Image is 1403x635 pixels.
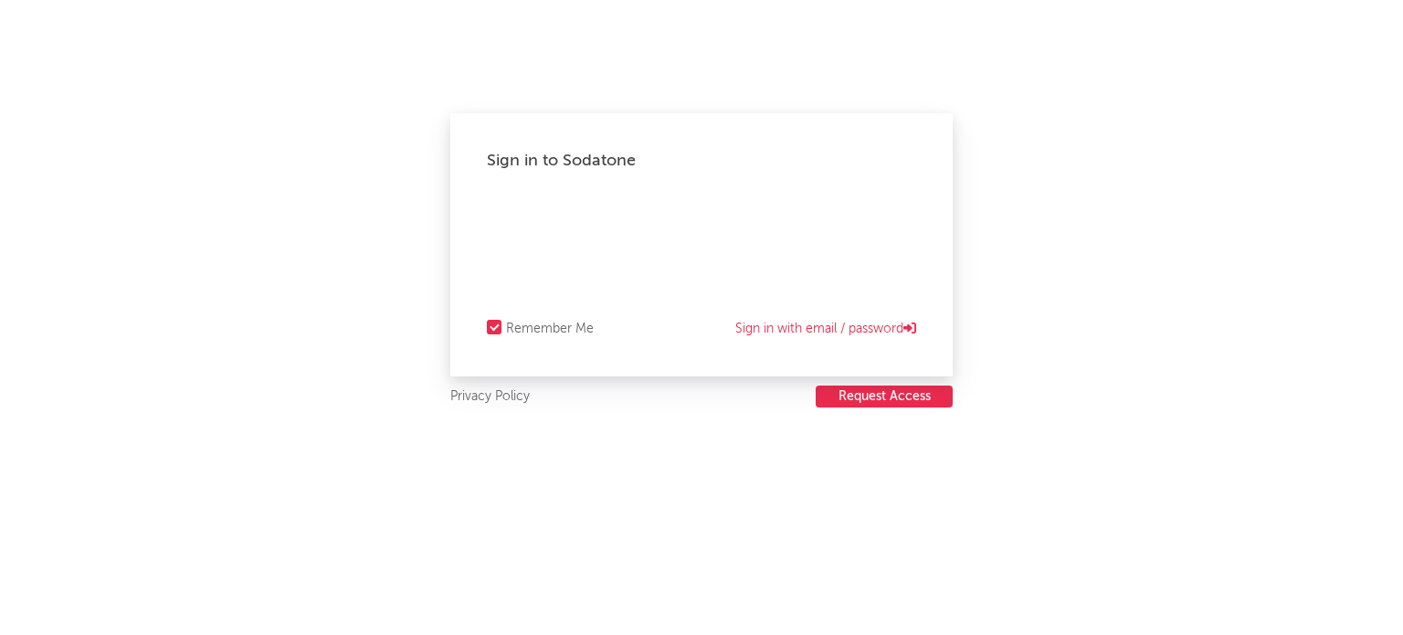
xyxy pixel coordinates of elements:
[487,150,916,172] div: Sign in to Sodatone
[816,386,953,408] a: Request Access
[450,386,530,408] a: Privacy Policy
[816,386,953,407] button: Request Access
[735,318,916,340] a: Sign in with email / password
[506,318,594,340] div: Remember Me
